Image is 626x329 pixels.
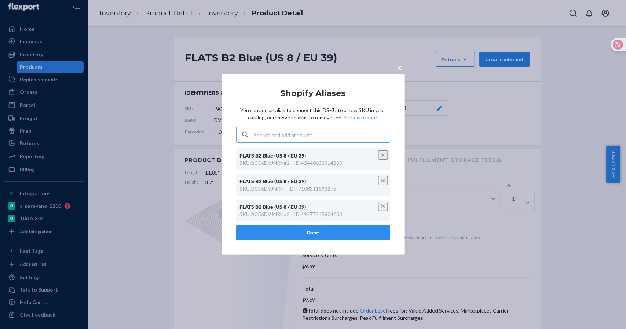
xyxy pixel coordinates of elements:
button: Unlink [378,202,388,211]
p: You can add an alias to connect this DSKU to a new SKU in your catalog, or remove an alias to rem... [236,107,390,121]
div: FLATS B2 Blue (US 8 / EU 39) [240,178,379,185]
a: Learn more [351,114,377,121]
button: Unlink [378,150,388,160]
div: FLATS B2 Blue (US 8 / EU 39) [240,203,379,211]
div: ID : 45440632914235 [294,159,343,167]
span: × [397,61,403,74]
div: FLATS B2 Blue (US 8 / EU 39) [240,152,379,159]
div: SKU : B0C6DVJNRN#2 [240,211,290,218]
div: SKU : B0C6DVJNRN#2 [240,159,290,167]
button: Unlink [378,176,388,185]
input: Search and add products [254,127,390,142]
div: ID : 49477345804603 [294,211,343,218]
div: SKU : B0C6DVJNRN [240,185,284,192]
div: ID : 49100311593275 [289,185,337,192]
button: Done [236,225,390,240]
h2: Shopify Aliases [236,89,390,98]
